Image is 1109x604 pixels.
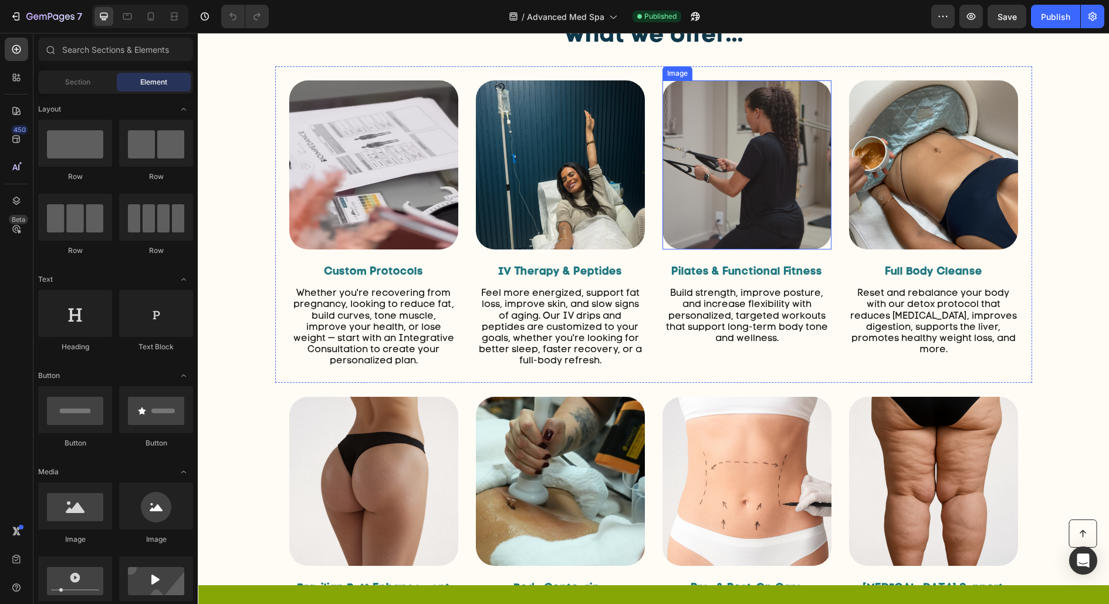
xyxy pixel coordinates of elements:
div: Row [38,171,112,182]
div: Open Intercom Messenger [1069,546,1097,575]
div: Beta [9,215,28,224]
img: Alt Image [651,48,820,217]
iframe: Design area [198,33,1109,604]
p: Body Contouring [279,549,446,563]
div: Row [119,245,193,256]
p: Pre- & Post-Op Care [466,549,633,563]
p: 7 [77,9,82,23]
span: Advanced Med Spa [527,11,604,23]
span: Toggle open [174,463,193,481]
span: Text [38,274,53,285]
button: 7 [5,5,87,28]
span: Toggle open [174,366,193,385]
span: / [522,11,525,23]
img: Alt Image [465,48,634,217]
span: Element [140,77,167,87]
span: Section [65,77,90,87]
p: Whether you're recovering from pregnancy, looking to reduce fat, build curves, tone muscle, impro... [93,255,259,334]
p: IV Therapy & Peptides [279,232,446,247]
input: Search Sections & Elements [38,38,193,61]
p: Reset and rebalance your body with our detox protocol that reduces [MEDICAL_DATA], improves diges... [652,255,819,323]
div: Button [38,438,112,448]
p: [MEDICAL_DATA] Support [652,549,819,563]
img: Alt Image [92,364,261,533]
div: Undo/Redo [221,5,269,28]
div: 450 [11,125,28,134]
div: Heading [38,342,112,352]
button: Save [988,5,1026,28]
p: Brazilian Butt Enhancement [93,549,259,563]
img: Alt Image [278,48,447,217]
div: Row [119,171,193,182]
p: Custom Protocols [93,232,259,247]
div: Text Block [119,342,193,352]
div: Image [38,534,112,545]
span: Published [644,11,677,22]
p: Feel more energized, support fat loss, improve skin, and slow signs of aging. Our IV drips and pe... [279,255,446,334]
button: Publish [1031,5,1080,28]
p: Build strength, improve posture, and increase flexibility with personalized, targeted workouts th... [466,255,633,312]
div: Publish [1041,11,1070,23]
span: Save [998,12,1017,22]
div: Button [119,438,193,448]
span: Button [38,370,60,381]
span: Toggle open [174,100,193,119]
img: Alt Image [92,48,261,217]
div: Image [119,534,193,545]
img: Alt Image [278,364,447,533]
span: Toggle open [174,270,193,289]
p: Full Body Cleanse [652,232,819,247]
span: Layout [38,104,61,114]
div: Image [467,35,492,46]
span: Media [38,467,59,477]
img: Alt Image [651,364,820,533]
p: Pilates & Functional Fitness [466,232,633,247]
img: Alt Image [465,364,634,533]
div: Row [38,245,112,256]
